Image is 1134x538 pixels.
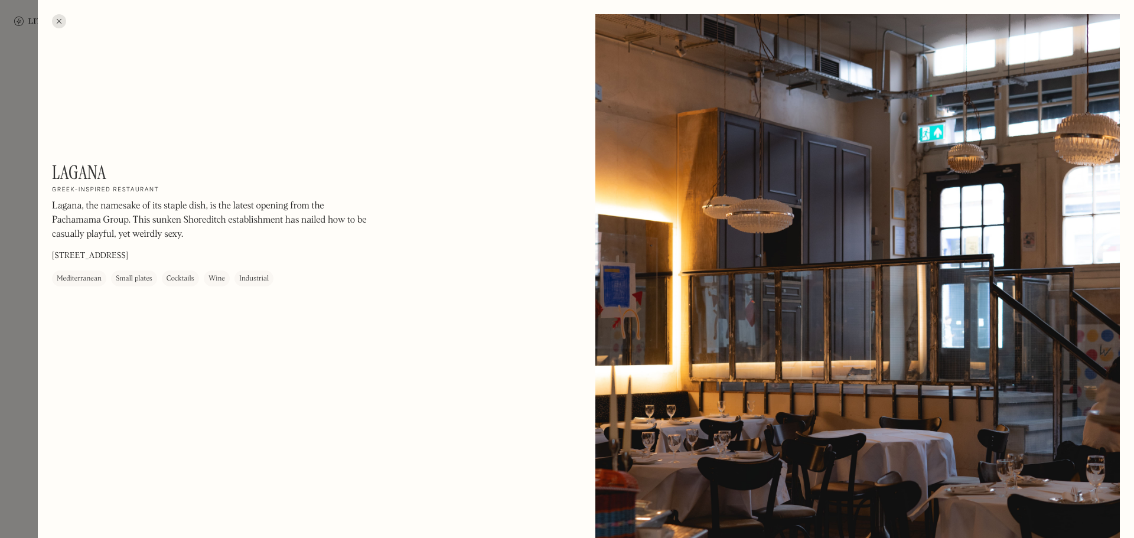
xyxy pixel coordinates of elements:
[52,161,106,184] h1: Lagana
[208,273,225,285] div: Wine
[239,273,269,285] div: Industrial
[167,273,194,285] div: Cocktails
[52,200,371,242] p: Lagana, the namesake of its staple dish, is the latest opening from the Pachamama Group. This sun...
[116,273,152,285] div: Small plates
[57,273,102,285] div: Mediterranean
[52,187,159,195] h2: Greek-inspired restaurant
[52,250,128,263] p: [STREET_ADDRESS]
